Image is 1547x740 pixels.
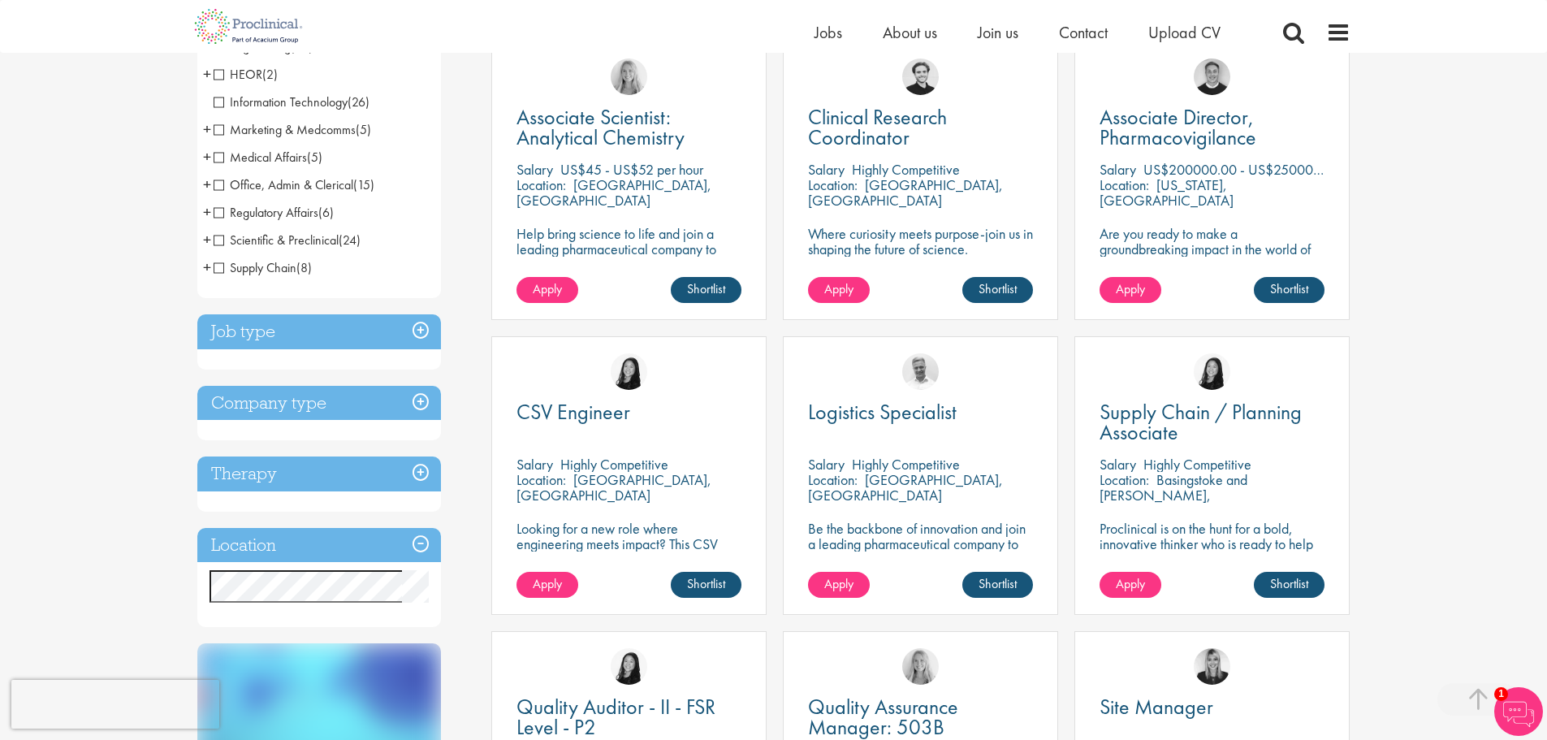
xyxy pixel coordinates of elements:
span: HEOR [214,66,262,83]
span: Scientific & Preclinical [214,232,361,249]
span: + [203,172,211,197]
a: Shortlist [1254,572,1324,598]
span: Salary [516,455,553,474]
a: Shortlist [671,572,741,598]
a: CSV Engineer [516,402,741,422]
p: [US_STATE], [GEOGRAPHIC_DATA] [1100,175,1234,210]
span: HEOR [214,66,278,83]
span: Location: [808,175,858,194]
a: Jobs [815,22,842,43]
span: + [203,200,211,224]
span: (26) [348,93,369,110]
a: Upload CV [1148,22,1221,43]
span: Location: [808,470,858,489]
span: Supply Chain / Planning Associate [1100,398,1302,446]
a: Apply [1100,277,1161,303]
span: Location: [1100,175,1149,194]
a: Apply [516,277,578,303]
h3: Job type [197,314,441,349]
p: US$45 - US$52 per hour [560,160,703,179]
span: Scientific & Preclinical [214,232,339,249]
span: (2) [262,66,278,83]
span: (15) [353,176,374,193]
h3: Therapy [197,457,441,491]
span: Regulatory Affairs [214,204,334,221]
span: Marketing & Medcomms [214,121,371,138]
h3: Company type [197,386,441,421]
span: Associate Director, Pharmacovigilance [1100,103,1256,151]
span: Supply Chain [214,259,296,276]
a: Join us [978,22,1018,43]
img: Numhom Sudsok [611,648,647,685]
a: Apply [1100,572,1161,598]
p: Are you ready to make a groundbreaking impact in the world of biotechnology? Join a growing compa... [1100,226,1324,303]
p: Proclinical is on the hunt for a bold, innovative thinker who is ready to help push the boundarie... [1100,521,1324,582]
span: Apply [533,280,562,297]
span: (24) [339,232,361,249]
span: Salary [516,160,553,179]
a: Quality Assurance Manager: 503B [808,697,1033,738]
span: Regulatory Affairs [214,204,318,221]
span: Location: [516,175,566,194]
span: Apply [533,575,562,592]
img: Numhom Sudsok [611,353,647,390]
h3: Location [197,528,441,563]
p: Where curiosity meets purpose-join us in shaping the future of science. [808,226,1033,257]
a: Apply [516,572,578,598]
span: About us [883,22,937,43]
span: Site Manager [1100,693,1213,721]
p: Basingstoke and [PERSON_NAME], [GEOGRAPHIC_DATA] [1100,470,1247,520]
a: Bo Forsen [1194,58,1230,95]
span: Location: [1100,470,1149,489]
img: Janelle Jones [1194,648,1230,685]
span: + [203,227,211,252]
a: Associate Director, Pharmacovigilance [1100,107,1324,148]
span: Apply [1116,280,1145,297]
p: [GEOGRAPHIC_DATA], [GEOGRAPHIC_DATA] [808,175,1003,210]
p: Highly Competitive [852,455,960,474]
span: Supply Chain [214,259,312,276]
span: Apply [1116,575,1145,592]
span: Salary [808,160,845,179]
img: Shannon Briggs [902,648,939,685]
a: Supply Chain / Planning Associate [1100,402,1324,443]
span: Apply [824,575,853,592]
a: Site Manager [1100,697,1324,717]
span: Salary [1100,455,1136,474]
span: 1 [1494,687,1508,701]
span: Contact [1059,22,1108,43]
img: Chatbot [1494,687,1543,736]
span: Salary [1100,160,1136,179]
span: Medical Affairs [214,149,307,166]
span: Medical Affairs [214,149,322,166]
span: Associate Scientist: Analytical Chemistry [516,103,685,151]
a: Associate Scientist: Analytical Chemistry [516,107,741,148]
a: Joshua Bye [902,353,939,390]
img: Nico Kohlwes [902,58,939,95]
iframe: reCAPTCHA [11,680,219,729]
p: US$200000.00 - US$250000.00 per annum [1143,160,1402,179]
img: Shannon Briggs [611,58,647,95]
span: + [203,255,211,279]
span: Location: [516,470,566,489]
span: (8) [296,259,312,276]
span: Office, Admin & Clerical [214,176,374,193]
span: + [203,145,211,169]
p: Highly Competitive [1143,455,1251,474]
img: Numhom Sudsok [1194,353,1230,390]
span: Logistics Specialist [808,398,957,426]
a: Logistics Specialist [808,402,1033,422]
span: + [203,62,211,86]
a: Quality Auditor - II - FSR Level - P2 [516,697,741,738]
